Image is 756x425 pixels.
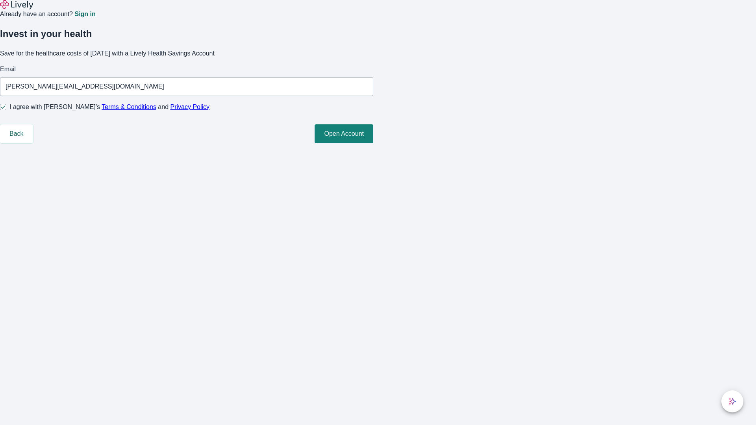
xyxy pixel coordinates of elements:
svg: Lively AI Assistant [728,397,736,405]
span: I agree with [PERSON_NAME]’s and [9,102,209,112]
button: Open Account [315,124,373,143]
a: Sign in [74,11,95,17]
a: Privacy Policy [170,103,210,110]
a: Terms & Conditions [102,103,156,110]
button: chat [721,390,743,412]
